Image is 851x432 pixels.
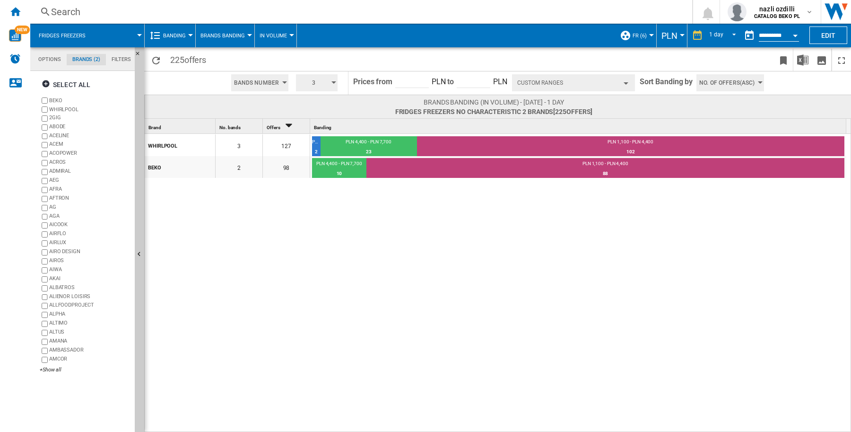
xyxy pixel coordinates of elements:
div: AFTRON [49,194,131,203]
button: No. of offers(Asc) [696,74,764,91]
button: Fridges freezers [39,24,95,47]
div: Sort None [147,119,215,133]
div: ACEM [49,141,131,150]
span: 3 [299,74,328,91]
span: Bands Number [234,74,279,91]
img: profile.jpg [728,2,747,21]
span: Sort Banding by [640,71,693,95]
div: 10 [312,169,366,178]
img: alerts-logo.svg [9,53,21,64]
input: brand.name [42,321,48,327]
md-tab-item: Brands (2) [67,54,106,65]
div: 102 [417,147,844,157]
div: Sort None [312,119,846,133]
div: PLN [661,24,682,47]
span: FR (6) [633,33,647,39]
span: NEW [15,26,30,34]
input: brand.name [42,330,48,336]
input: brand.name [42,267,48,273]
div: ACOPOWER [49,150,131,159]
div: AKAI [49,275,131,284]
div: Banding Sort None [312,119,846,133]
div: Offers Sort Descending [265,119,310,133]
button: Edit [809,26,847,44]
div: 88 [366,169,844,178]
input: brand.name [42,160,48,166]
div: No. bands Sort None [217,119,262,133]
div: Fridges freezers [35,24,139,47]
div: WHIRLPOOL [148,135,215,155]
div: ALPHA [49,310,131,319]
span: Prices from [353,77,392,86]
span: Sort Descending [281,125,296,130]
div: FR (6) [620,24,651,47]
span: In volume [260,33,287,39]
div: ALLFOODPROJECT [49,301,131,310]
input: brand.name [42,178,48,184]
div: BEKO [148,157,215,177]
span: Brands banding (In volume) - [DATE] - 1 day [395,97,593,107]
div: ALTUS [49,328,131,337]
input: brand.name [42,222,48,229]
input: brand.name [42,97,48,104]
button: Bands Number [231,74,288,91]
input: brand.name [42,106,48,113]
div: 1 day [709,31,723,38]
input: brand.name [42,249,48,256]
input: brand.name [42,169,48,175]
button: Brands Banding [200,24,250,47]
button: Maximize [832,49,851,71]
div: ABODE [49,123,131,132]
div: ALTIMO [49,319,131,328]
div: AGA [49,212,131,221]
button: FR (6) [633,24,651,47]
div: PLN 4,400 - PLN 7,700 [312,160,366,169]
input: brand.name [42,151,48,157]
img: wise-card.svg [9,29,21,42]
input: brand.name [42,240,48,247]
div: 23 [321,147,417,157]
span: Brands Banding [200,33,245,39]
div: AIROS [49,257,131,266]
span: offers [184,55,206,65]
div: AIWA [49,266,131,275]
button: 3 [296,74,338,91]
input: brand.name [42,276,48,282]
span: No. bands [219,125,241,130]
span: Brand [148,125,161,130]
div: No. of offers(Asc) [693,71,768,94]
input: brand.name [42,214,48,220]
div: 2GIG [49,114,131,123]
input: brand.name [42,258,48,264]
md-select: REPORTS.WIZARD.STEPS.REPORT.STEPS.REPORT_OPTIONS.PERIOD: 1 day [708,28,740,44]
input: brand.name [42,348,48,354]
div: Sort Descending [265,119,310,133]
div: AMCOR [49,355,131,364]
div: Search [51,5,668,18]
button: Reload [147,49,165,71]
label: WHIRLPOOL [49,106,131,113]
span: offers [566,108,590,115]
span: Offers [267,125,280,130]
button: Open calendar [787,26,804,43]
div: AFRA [49,185,131,194]
md-tab-item: Options [33,54,67,65]
span: Fridges freezers [39,33,86,39]
span: PLN [432,77,446,86]
input: brand.name [42,205,48,211]
span: to [447,77,454,86]
div: AMANA [49,337,131,346]
input: brand.name [42,294,48,300]
md-tab-item: Filters [106,54,137,65]
div: PLN 7,700 - PLN 11,000 [312,139,321,147]
span: Banding [163,33,186,39]
input: brand.name [42,196,48,202]
label: BEKO [49,97,131,104]
div: AG [49,203,131,212]
input: brand.name [42,285,48,291]
div: AEG [49,176,131,185]
div: ACELINE [49,132,131,141]
button: Download as image [812,49,831,71]
div: ACROS [49,159,131,168]
div: AIRFLO [49,230,131,239]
